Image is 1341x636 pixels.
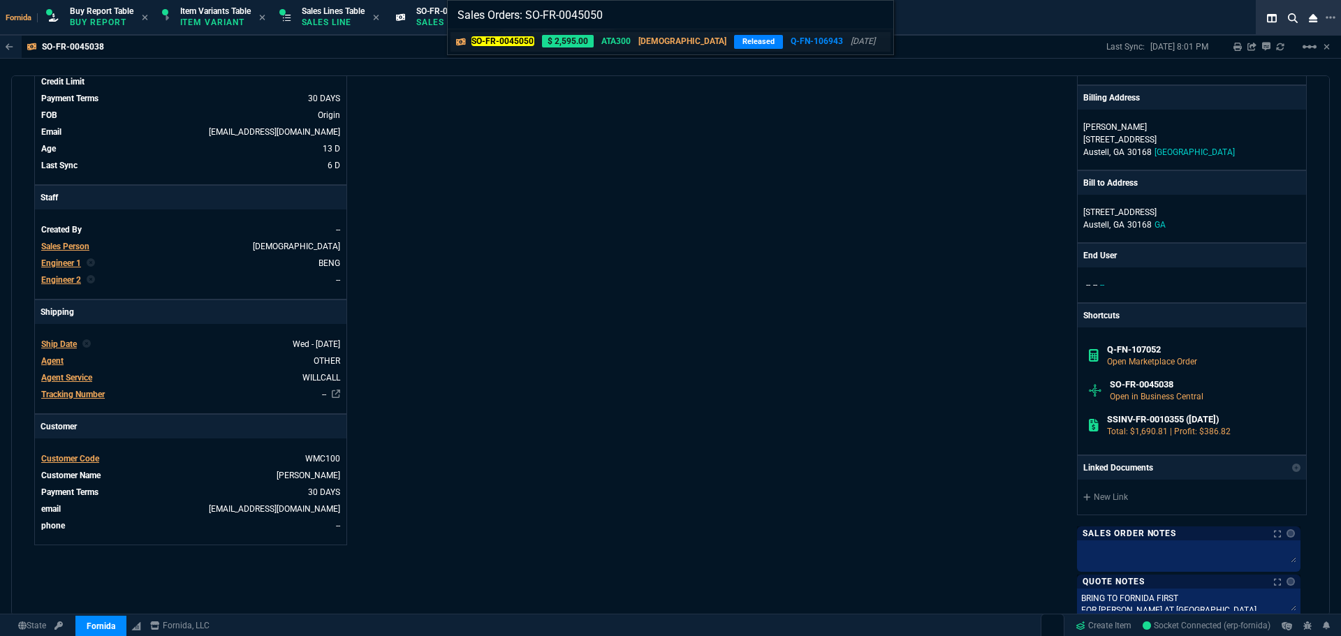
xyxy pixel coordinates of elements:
p: Q-FN-106943 [791,35,843,47]
a: msbcCompanyName [146,619,214,632]
p: [DATE] [851,35,875,47]
span: Socket Connected (erp-fornida) [1143,621,1270,630]
p: ATA300 [601,35,631,47]
input: Search... [448,1,893,29]
a: Create Item [1070,615,1137,636]
a: API TOKEN [50,619,67,632]
p: [DEMOGRAPHIC_DATA] [638,35,726,47]
p: Released [734,35,783,49]
mark: SO-FR-0045050 [471,36,534,46]
a: fCPsqeZNc7XuRg7qAAC5 [1143,619,1270,632]
p: $ 2,595.00 [542,35,594,47]
a: Global State [14,619,50,632]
